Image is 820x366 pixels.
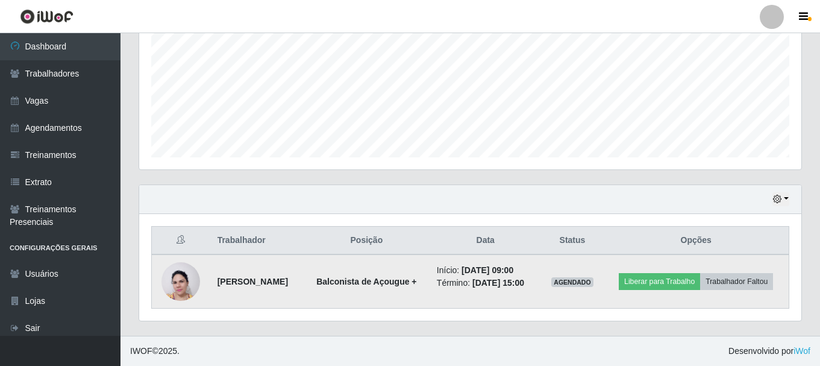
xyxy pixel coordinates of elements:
span: IWOF [130,346,152,356]
th: Status [542,227,604,255]
th: Opções [603,227,789,255]
time: [DATE] 15:00 [472,278,524,288]
span: © 2025 . [130,345,180,358]
th: Posição [304,227,430,255]
a: iWof [793,346,810,356]
img: CoreUI Logo [20,9,74,24]
time: [DATE] 09:00 [462,265,513,275]
strong: Balconista de Açougue + [316,277,416,286]
img: 1733236843122.jpeg [161,256,200,308]
button: Liberar para Trabalho [619,273,700,290]
li: Término: [437,277,534,289]
span: AGENDADO [551,277,593,287]
span: Desenvolvido por [728,345,810,358]
th: Data [430,227,542,255]
th: Trabalhador [210,227,304,255]
strong: [PERSON_NAME] [218,277,288,286]
button: Trabalhador Faltou [700,273,773,290]
li: Início: [437,264,534,277]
